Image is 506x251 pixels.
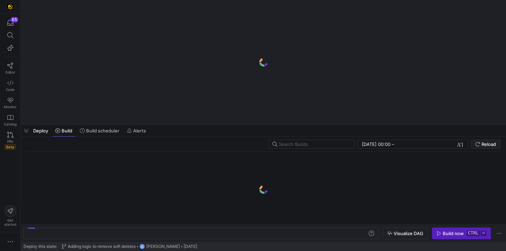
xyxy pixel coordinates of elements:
[10,17,18,22] div: 65
[394,231,423,236] span: Visualize DAG
[383,227,428,239] button: Visualize DAG
[3,129,18,152] a: PRsBeta
[467,231,480,236] kbd: ctrl
[481,141,496,147] span: Reload
[3,17,18,29] button: 65
[3,1,18,13] a: https://storage.googleapis.com/y42-prod-data-exchange/images/uAsz27BndGEK0hZWDFeOjoxA7jCwgK9jE472...
[3,94,18,112] a: Monitor
[7,3,14,10] img: https://storage.googleapis.com/y42-prod-data-exchange/images/uAsz27BndGEK0hZWDFeOjoxA7jCwgK9jE472...
[396,141,441,147] input: End datetime
[4,122,17,126] span: Catalog
[258,184,269,195] img: logo.gif
[392,141,394,147] span: –
[33,128,48,133] span: Deploy
[184,244,197,249] span: [DATE]
[52,125,75,137] button: Build
[124,125,149,137] button: Alerts
[4,144,16,150] span: Beta
[3,112,18,129] a: Catalog
[6,87,15,92] span: Code
[258,57,269,67] img: logo.gif
[24,244,57,249] span: Deploy this state:
[432,227,491,239] button: Build nowctrl⏎
[279,141,349,147] input: Search Builds
[443,231,464,236] div: Build now
[3,77,18,94] a: Code
[60,242,199,251] button: Adding logic to remove soft deletesJR[PERSON_NAME][DATE]
[68,244,136,249] span: Adding logic to remove soft deletes
[3,202,18,229] button: Getstarted
[6,70,15,74] span: Editor
[133,128,146,133] span: Alerts
[481,231,486,236] kbd: ⏎
[3,60,18,77] a: Editor
[471,140,500,149] button: Reload
[4,105,17,109] span: Monitor
[7,139,13,143] span: PRs
[146,244,180,249] span: [PERSON_NAME]
[62,128,72,133] span: Build
[4,218,16,226] span: Get started
[86,128,119,133] span: Build scheduler
[362,141,390,147] input: Start datetime
[77,125,122,137] button: Build scheduler
[139,244,145,249] div: JR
